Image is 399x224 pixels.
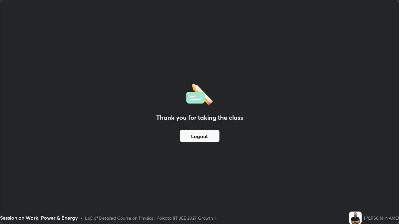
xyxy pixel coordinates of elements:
img: c64a45410bbe405998bfe880a3b0076b.jpg [349,212,362,224]
div: L65 of Detailed Course on Physics : Kolkata IIT JEE 2027 Growth 1 [85,215,216,221]
h2: Thank you for taking the class [156,113,243,122]
div: [PERSON_NAME] [364,215,399,221]
button: Logout [180,130,219,142]
div: • [80,215,83,221]
img: offlineFeedback.1438e8b3.svg [186,82,213,105]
